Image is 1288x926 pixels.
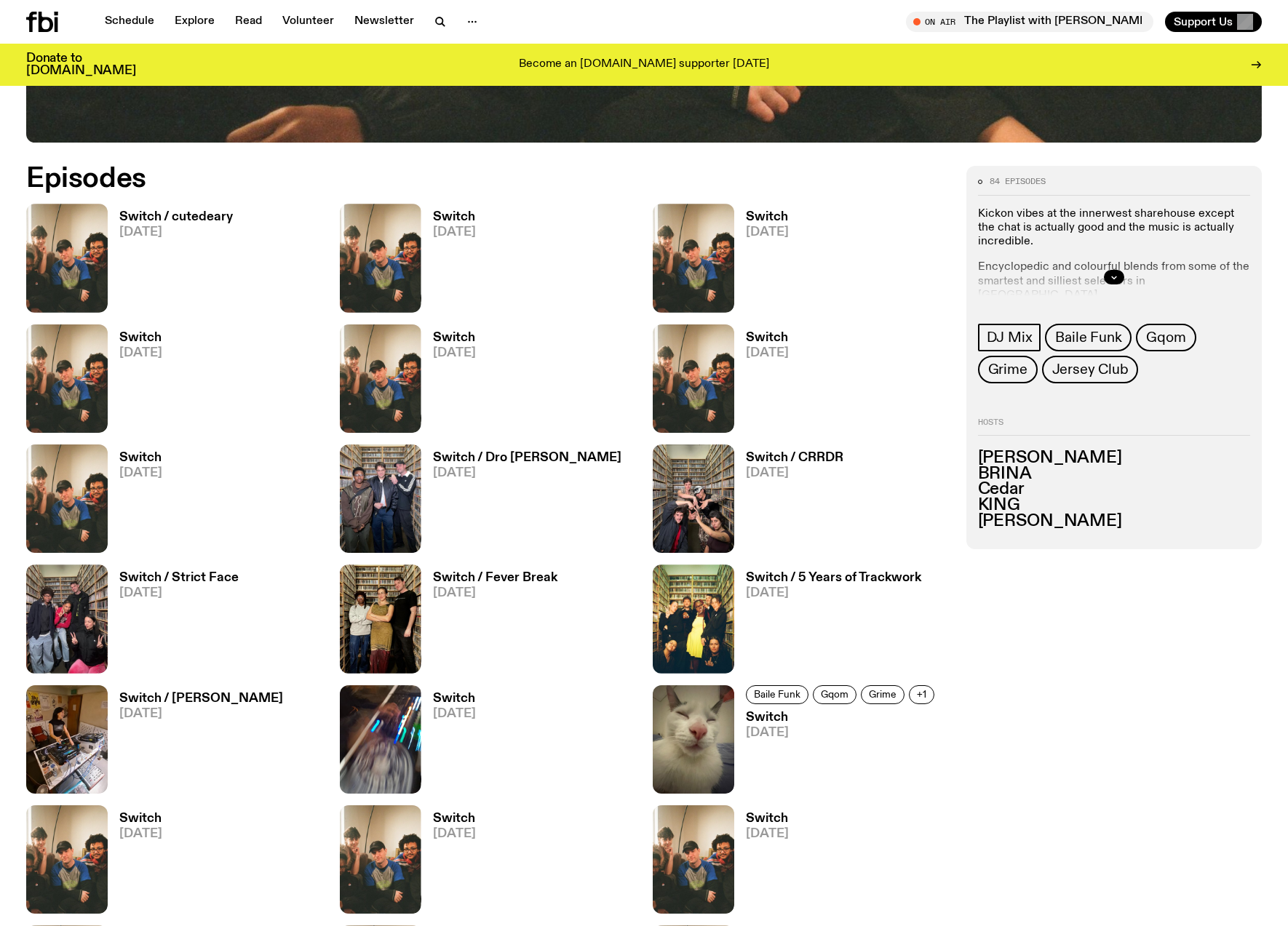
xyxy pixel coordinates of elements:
[433,828,476,840] span: [DATE]
[653,204,734,312] img: A warm film photo of the switch team sitting close together. from left to right: Cedar, Lau, Sand...
[988,362,1027,378] span: Grime
[433,572,557,584] h3: Switch / Fever Break
[119,226,233,239] span: [DATE]
[119,692,283,705] h3: Switch / [PERSON_NAME]
[421,692,476,794] a: Switch[DATE]
[433,813,476,825] h3: Switch
[108,211,233,312] a: Switch / cutedeary[DATE]
[119,332,162,344] h3: Switch
[119,587,239,599] span: [DATE]
[734,452,843,553] a: Switch / CRRDR[DATE]
[1174,15,1233,28] span: Support Us
[433,226,476,239] span: [DATE]
[978,466,1251,482] h3: BRINA
[108,572,239,673] a: Switch / Strict Face[DATE]
[119,467,162,479] span: [DATE]
[433,347,476,359] span: [DATE]
[861,685,905,704] a: Grime
[433,587,557,599] span: [DATE]
[108,813,162,914] a: Switch[DATE]
[421,452,621,553] a: Switch / Dro [PERSON_NAME][DATE]
[754,689,800,700] span: Baile Funk
[119,828,162,840] span: [DATE]
[274,12,343,32] a: Volunteer
[96,12,163,32] a: Schedule
[108,692,283,794] a: Switch / [PERSON_NAME][DATE]
[1042,356,1139,383] a: Jersey Club
[734,813,789,914] a: Switch[DATE]
[433,211,476,223] h3: Switch
[746,226,789,239] span: [DATE]
[433,708,476,720] span: [DATE]
[978,324,1041,351] a: DJ Mix
[1146,330,1185,346] span: Gqom
[813,685,856,704] a: Gqom
[869,689,897,700] span: Grime
[746,828,789,840] span: [DATE]
[978,498,1251,514] h3: KING
[421,813,476,914] a: Switch[DATE]
[734,332,789,433] a: Switch[DATE]
[746,572,921,584] h3: Switch / 5 Years of Trackwork
[746,452,843,464] h3: Switch / CRRDR
[26,444,108,553] img: A warm film photo of the switch team sitting close together. from left to right: Cedar, Lau, Sand...
[746,711,939,724] h3: Switch
[978,207,1251,250] p: Kickon vibes at the innerwest sharehouse except the chat is actually good and the music is actual...
[987,330,1033,346] span: DJ Mix
[346,12,423,32] a: Newsletter
[746,347,789,359] span: [DATE]
[1052,362,1129,378] span: Jersey Club
[26,166,844,192] h2: Episodes
[119,708,283,720] span: [DATE]
[26,52,136,77] h3: Donate to [DOMAIN_NAME]
[978,356,1038,383] a: Grime
[119,347,162,359] span: [DATE]
[119,813,162,825] h3: Switch
[653,324,734,433] img: A warm film photo of the switch team sitting close together. from left to right: Cedar, Lau, Sand...
[26,324,108,433] img: A warm film photo of the switch team sitting close together. from left to right: Cedar, Lau, Sand...
[119,452,162,464] h3: Switch
[917,689,926,700] span: +1
[746,332,789,344] h3: Switch
[734,711,939,794] a: Switch[DATE]
[978,450,1251,466] h3: [PERSON_NAME]
[821,689,848,700] span: Gqom
[433,692,476,705] h3: Switch
[978,482,1251,498] h3: Cedar
[421,572,557,673] a: Switch / Fever Break[DATE]
[433,467,621,479] span: [DATE]
[1055,330,1121,346] span: Baile Funk
[1165,12,1262,32] button: Support Us
[746,467,843,479] span: [DATE]
[906,12,1153,32] button: On AirThe Playlist with [PERSON_NAME]
[119,211,233,223] h3: Switch / cutedeary
[433,332,476,344] h3: Switch
[746,727,939,739] span: [DATE]
[421,332,476,433] a: Switch[DATE]
[746,685,808,704] a: Baile Funk
[909,685,934,704] button: +1
[119,572,239,584] h3: Switch / Strict Face
[166,12,223,32] a: Explore
[108,332,162,433] a: Switch[DATE]
[734,572,921,673] a: Switch / 5 Years of Trackwork[DATE]
[746,813,789,825] h3: Switch
[340,805,421,914] img: A warm film photo of the switch team sitting close together. from left to right: Cedar, Lau, Sand...
[1045,324,1132,351] a: Baile Funk
[1136,324,1196,351] a: Gqom
[746,587,921,599] span: [DATE]
[433,452,621,464] h3: Switch / Dro [PERSON_NAME]
[108,452,162,553] a: Switch[DATE]
[26,805,108,914] img: A warm film photo of the switch team sitting close together. from left to right: Cedar, Lau, Sand...
[421,211,476,312] a: Switch[DATE]
[978,418,1251,436] h2: Hosts
[340,204,421,312] img: A warm film photo of the switch team sitting close together. from left to right: Cedar, Lau, Sand...
[734,211,789,312] a: Switch[DATE]
[26,204,108,312] img: A warm film photo of the switch team sitting close together. from left to right: Cedar, Lau, Sand...
[653,805,734,914] img: A warm film photo of the switch team sitting close together. from left to right: Cedar, Lau, Sand...
[746,211,789,223] h3: Switch
[226,12,271,32] a: Read
[340,324,421,433] img: A warm film photo of the switch team sitting close together. from left to right: Cedar, Lau, Sand...
[519,58,769,71] p: Become an [DOMAIN_NAME] supporter [DATE]
[990,177,1046,185] span: 84 episodes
